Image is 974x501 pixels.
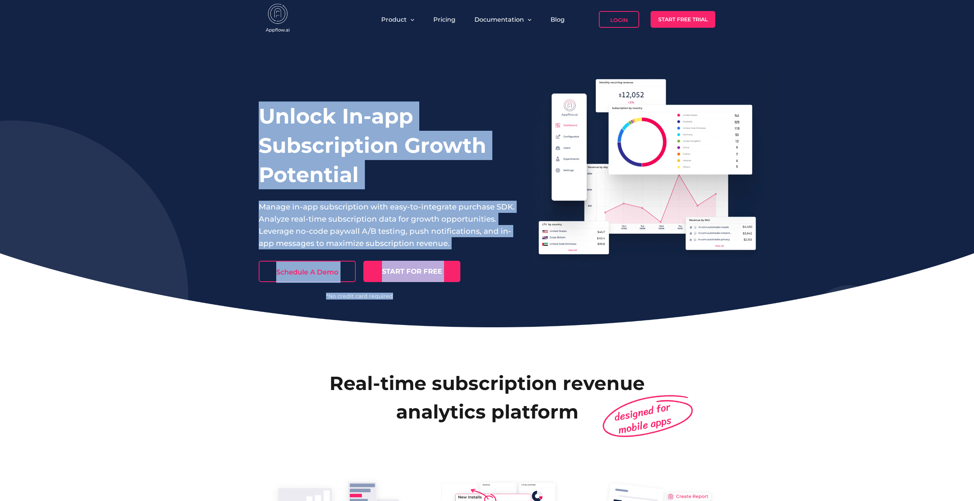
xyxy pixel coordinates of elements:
a: Pricing [433,16,455,23]
img: design-for-mobile-apps [598,389,696,442]
p: Manage in-app subscription with easy-to-integrate purchase SDK. Analyze real-time subscription da... [259,201,515,249]
a: Login [599,11,639,28]
span: Documentation [474,16,524,23]
img: appflow.ai-logo [259,4,297,34]
a: Schedule A Demo [259,261,356,282]
h1: Unlock In-app Subscription Growth Potential [259,101,515,189]
a: Start Free Trial [651,11,715,28]
button: Documentation [474,16,532,23]
h2: Real-time subscription revenue analytics platform [270,369,704,426]
button: Product [381,16,414,23]
div: *No credit card required [259,293,460,299]
span: Product [381,16,407,23]
a: Blog [551,16,565,23]
a: START FOR FREE [363,261,460,282]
